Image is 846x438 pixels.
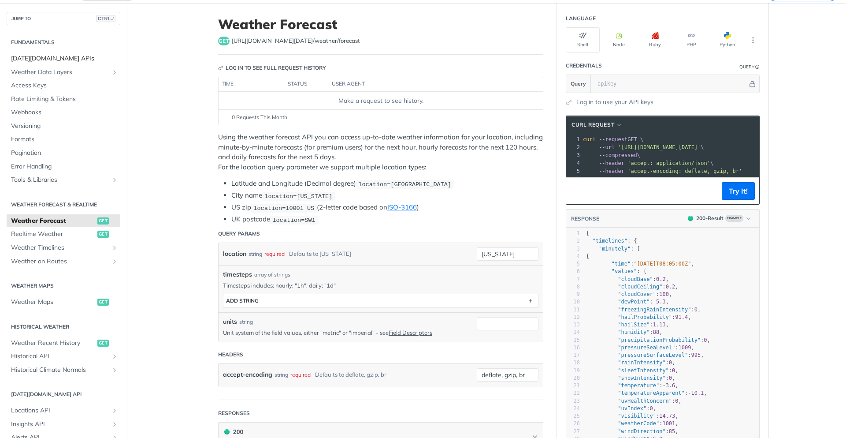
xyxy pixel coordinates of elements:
[583,144,704,150] span: \
[710,27,744,52] button: Python
[675,314,688,320] span: 91.4
[11,162,118,171] span: Error Handling
[7,404,120,417] a: Locations APIShow subpages for Locations API
[618,276,653,282] span: "cloudBase"
[566,167,581,175] div: 5
[586,344,694,351] span: : ,
[111,244,118,251] button: Show subpages for Weather Timelines
[11,230,95,239] span: Realtime Weather
[586,238,637,244] span: : {
[7,201,120,209] h2: Weather Forecast & realtime
[11,217,95,225] span: Weather Forecast
[566,412,580,420] div: 25
[566,276,580,283] div: 7
[264,247,285,260] div: required
[11,54,118,63] span: [DATE][DOMAIN_NAME] APIs
[586,230,589,236] span: {
[586,268,646,274] span: : {
[11,81,118,90] span: Access Keys
[389,329,432,336] a: Field Descriptors
[11,352,109,361] span: Historical API
[223,368,272,381] label: accept-encoding
[11,122,118,131] span: Versioning
[739,64,754,70] div: Query
[566,389,580,397] div: 22
[11,257,109,266] span: Weather on Routes
[218,64,326,72] div: Log in to see full request history
[7,350,120,363] a: Historical APIShow subpages for Historical API
[11,243,109,252] span: Weather Timelines
[586,253,589,259] span: {
[586,382,679,389] span: : ,
[696,214,724,222] div: 200 - Result
[688,390,691,396] span: -
[7,241,120,255] a: Weather TimelinesShow subpages for Weather Timelines
[566,159,581,167] div: 4
[7,79,120,92] a: Access Keys
[618,307,691,313] span: "freezingRainIntensity"
[566,405,580,412] div: 24
[223,247,246,260] label: location
[586,329,663,335] span: : ,
[571,80,586,88] span: Query
[7,38,120,46] h2: Fundamentals
[7,214,120,228] a: Weather Forecastget
[599,152,637,158] span: --compressed
[11,108,118,117] span: Webhooks
[223,281,538,289] p: Timesteps includes: hourly: "1h", daily: "1d"
[231,191,543,201] li: City name
[566,15,596,22] div: Language
[583,136,643,142] span: GET \
[618,299,649,305] span: "dewPoint"
[7,66,120,79] a: Weather Data LayersShow subpages for Weather Data Layers
[599,144,615,150] span: --url
[7,255,120,268] a: Weather on RoutesShow subpages for Weather on Routes
[599,168,624,174] span: --header
[224,429,230,434] span: 200
[218,409,250,417] div: Responses
[634,261,691,267] span: "[DATE]T08:05:00Z"
[111,353,118,360] button: Show subpages for Historical API
[272,217,315,223] span: location=SW1
[586,359,675,366] span: : ,
[285,77,329,91] th: status
[566,314,580,321] div: 12
[218,351,243,359] div: Headers
[618,405,646,412] span: "uvIndex"
[586,413,679,419] span: : ,
[618,291,656,297] span: "cloudCover"
[618,413,656,419] span: "visibility"
[7,12,120,25] button: JUMP TOCTRL-/
[618,428,665,434] span: "windDirection"
[586,367,679,374] span: : ,
[586,428,679,434] span: : ,
[586,322,669,328] span: : ,
[358,181,451,187] span: location=[GEOGRAPHIC_DATA]
[566,268,580,275] div: 6
[566,27,600,52] button: Shell
[586,276,669,282] span: : ,
[571,121,614,129] span: cURL Request
[232,37,360,45] span: https://api.tomorrow.io/v4/weather/forecast
[691,352,701,358] span: 995
[586,390,707,396] span: : ,
[571,184,583,198] button: Copy to clipboard
[329,77,525,91] th: user agent
[586,284,679,290] span: : ,
[586,261,694,267] span: : ,
[618,420,659,427] span: "weatherCode"
[725,215,743,222] span: Example
[97,340,109,347] span: get
[7,120,120,133] a: Versioning
[739,64,760,70] div: QueryInformation
[111,176,118,183] button: Show subpages for Tools & Libraries
[650,405,653,412] span: 0
[653,329,659,335] span: 88
[7,52,120,65] a: [DATE][DOMAIN_NAME] APIs
[571,214,600,223] button: RESPONSE
[566,291,580,298] div: 9
[218,37,230,45] span: get
[566,329,580,336] div: 14
[290,368,311,381] div: required
[746,34,760,47] button: More Languages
